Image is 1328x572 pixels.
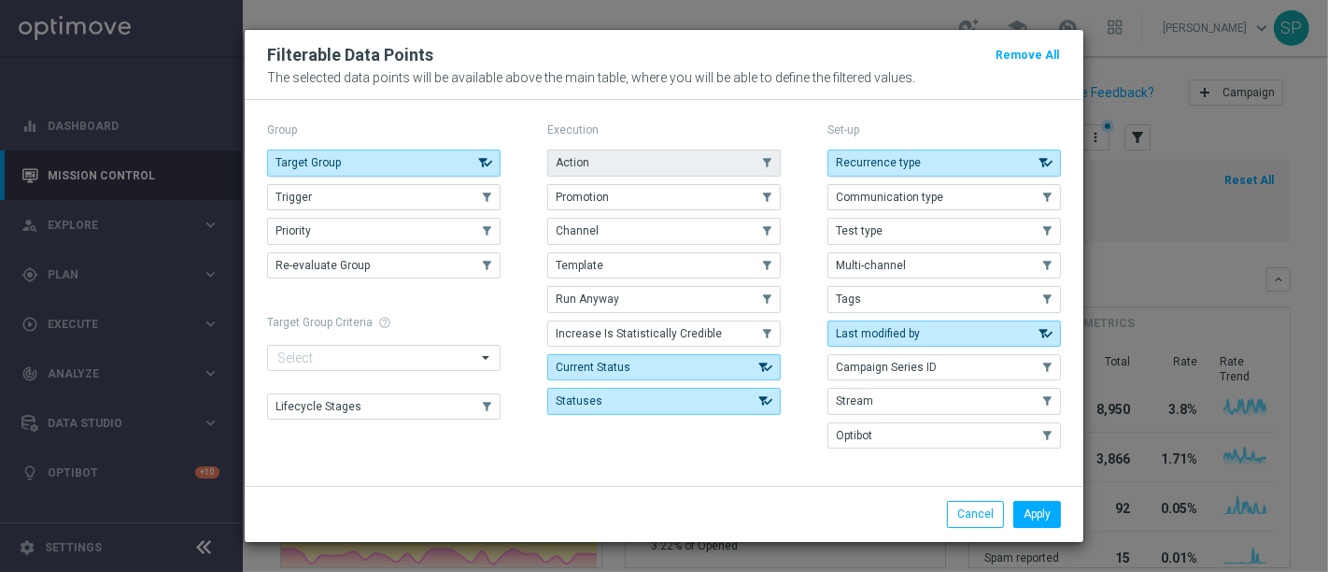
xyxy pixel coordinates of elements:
[547,150,781,176] button: Action
[547,218,781,244] button: Channel
[836,259,906,272] span: Multi-channel
[556,191,609,204] span: Promotion
[267,184,501,210] button: Trigger
[556,259,603,272] span: Template
[947,501,1004,527] button: Cancel
[267,218,501,244] button: Priority
[275,400,361,413] span: Lifecycle Stages
[556,361,630,374] span: Current Status
[267,70,1061,85] p: The selected data points will be available above the main table, where you will be able to define...
[267,252,501,279] button: Re-evaluate Group
[827,218,1061,244] button: Test type
[267,393,501,420] button: Lifecycle Stages
[267,316,501,329] h1: Target Group Criteria
[1013,501,1061,527] button: Apply
[547,184,781,210] button: Promotion
[836,429,872,442] span: Optibot
[547,388,781,414] button: Statuses
[836,156,921,169] span: Recurrence type
[547,354,781,380] button: Current Status
[827,422,1061,449] button: Optibot
[827,286,1061,312] button: Tags
[827,321,1061,347] button: Last modified by
[556,156,589,169] span: Action
[267,122,501,137] p: Group
[827,150,1061,176] button: Recurrence type
[827,184,1061,210] button: Communication type
[836,394,873,408] span: Stream
[994,45,1061,65] button: Remove All
[267,44,433,66] h2: Filterable Data Points
[556,224,599,237] span: Channel
[267,150,501,176] button: Target Group
[275,156,341,169] span: Target Group
[827,122,1061,137] p: Set-up
[556,327,722,340] span: Increase Is Statistically Credible
[836,361,937,374] span: Campaign Series ID
[836,191,943,204] span: Communication type
[275,259,370,272] span: Re-evaluate Group
[556,293,619,306] span: Run Anyway
[275,191,312,204] span: Trigger
[836,224,883,237] span: Test type
[547,122,781,137] p: Execution
[827,388,1061,414] button: Stream
[556,394,602,408] span: Statuses
[547,252,781,279] button: Template
[827,252,1061,279] button: Multi-channel
[836,293,861,306] span: Tags
[827,354,1061,380] button: Campaign Series ID
[836,327,920,340] span: Last modified by
[547,286,781,312] button: Run Anyway
[275,224,311,237] span: Priority
[378,316,391,329] span: help_outline
[547,321,781,347] button: Increase Is Statistically Credible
